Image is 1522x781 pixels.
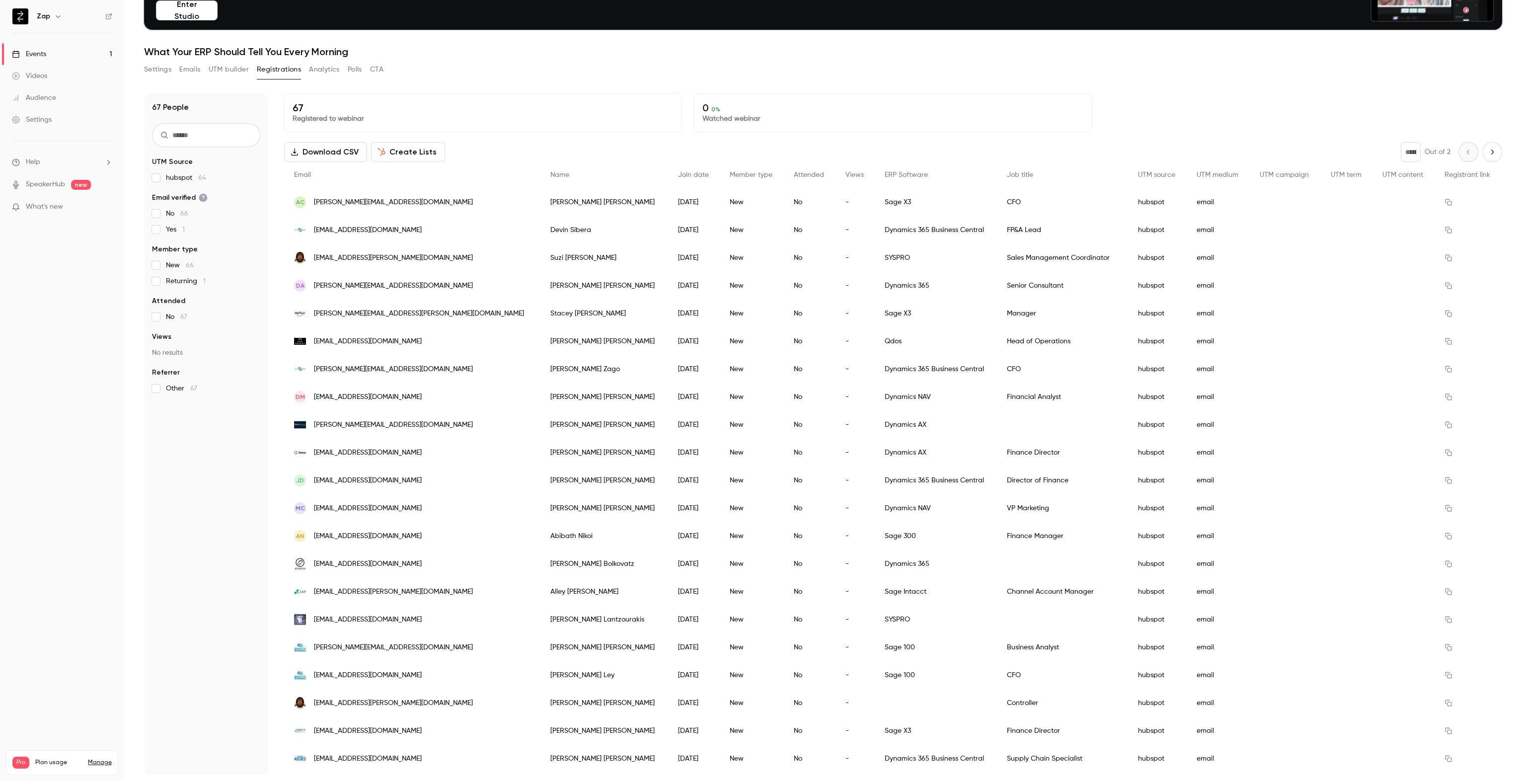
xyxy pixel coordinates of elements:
[540,383,668,411] div: [PERSON_NAME] [PERSON_NAME]
[668,355,720,383] div: [DATE]
[540,216,668,244] div: Devin Sibera
[1128,606,1187,633] div: hubspot
[294,224,306,236] img: puredairy.com
[1187,745,1250,773] div: email
[314,587,473,597] span: [EMAIL_ADDRESS][PERSON_NAME][DOMAIN_NAME]
[720,300,784,327] div: New
[784,606,836,633] div: No
[784,272,836,300] div: No
[1425,147,1450,157] p: Out of 2
[875,439,997,467] div: Dynamics AX
[784,494,836,522] div: No
[836,467,875,494] div: -
[668,745,720,773] div: [DATE]
[37,11,50,21] h6: Zap
[284,142,367,162] button: Download CSV
[100,203,112,212] iframe: Noticeable Trigger
[314,364,473,375] span: [PERSON_NAME][EMAIL_ADDRESS][DOMAIN_NAME]
[314,253,473,263] span: [EMAIL_ADDRESS][PERSON_NAME][DOMAIN_NAME]
[875,661,997,689] div: Sage 100
[720,522,784,550] div: New
[668,494,720,522] div: [DATE]
[836,383,875,411] div: -
[836,494,875,522] div: -
[294,338,306,344] img: cbco.beer
[166,209,188,219] span: No
[294,614,306,625] img: tech-intl.com
[540,606,668,633] div: [PERSON_NAME] Lantzourakis
[1187,689,1250,717] div: email
[294,363,306,375] img: puredairy.com
[668,633,720,661] div: [DATE]
[152,193,208,203] span: Email verified
[296,504,305,513] span: MC
[1382,171,1423,178] span: UTM content
[1187,578,1250,606] div: email
[668,689,720,717] div: [DATE]
[152,296,185,306] span: Attended
[1187,244,1250,272] div: email
[875,606,997,633] div: SYSPRO
[1187,300,1250,327] div: email
[668,327,720,355] div: [DATE]
[12,8,28,24] img: Zap
[314,559,422,569] span: [EMAIL_ADDRESS][DOMAIN_NAME]
[314,698,473,708] span: [EMAIL_ADDRESS][PERSON_NAME][DOMAIN_NAME]
[668,244,720,272] div: [DATE]
[875,550,997,578] div: Dynamics 365
[540,327,668,355] div: [PERSON_NAME] [PERSON_NAME]
[845,171,864,178] span: Views
[668,439,720,467] div: [DATE]
[166,312,187,322] span: No
[180,313,187,320] span: 67
[875,244,997,272] div: SYSPRO
[836,550,875,578] div: -
[875,300,997,327] div: Sage X3
[35,759,82,767] span: Plan usage
[152,157,260,393] section: facet-groups
[784,467,836,494] div: No
[152,348,260,358] p: No results
[540,689,668,717] div: [PERSON_NAME] [PERSON_NAME]
[1187,522,1250,550] div: email
[875,633,997,661] div: Sage 100
[720,383,784,411] div: New
[997,717,1128,745] div: Finance Director
[997,300,1128,327] div: Manager
[784,383,836,411] div: No
[875,578,997,606] div: Sage Intacct
[784,717,836,745] div: No
[1187,327,1250,355] div: email
[540,522,668,550] div: Abibath Nikoi
[294,725,306,737] img: am-gas.com
[1138,171,1175,178] span: UTM source
[1331,171,1362,178] span: UTM term
[540,272,668,300] div: [PERSON_NAME] [PERSON_NAME]
[293,102,674,114] p: 67
[997,661,1128,689] div: CFO
[540,494,668,522] div: [PERSON_NAME] [PERSON_NAME]
[720,661,784,689] div: New
[152,332,171,342] span: Views
[1482,142,1502,162] button: Next page
[784,550,836,578] div: No
[720,188,784,216] div: New
[540,633,668,661] div: [PERSON_NAME] [PERSON_NAME]
[1128,383,1187,411] div: hubspot
[540,439,668,467] div: [PERSON_NAME] [PERSON_NAME]
[540,578,668,606] div: Alley [PERSON_NAME]
[885,171,928,178] span: ERP Software
[314,336,422,347] span: [EMAIL_ADDRESS][DOMAIN_NAME]
[314,448,422,458] span: [EMAIL_ADDRESS][DOMAIN_NAME]
[88,759,112,767] a: Manage
[144,62,171,78] button: Settings
[294,669,306,681] img: qualitru.com
[296,476,304,485] span: JD
[296,281,304,290] span: DA
[1187,606,1250,633] div: email
[166,276,206,286] span: Returning
[1187,216,1250,244] div: email
[1128,411,1187,439] div: hubspot
[294,558,306,570] img: jensonusa.com
[720,717,784,745] div: New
